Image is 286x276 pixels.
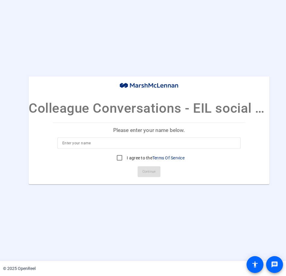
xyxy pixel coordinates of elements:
[29,98,269,118] p: Colleague Conversations - EIL social media videos
[119,83,179,89] img: company-logo
[126,155,185,161] label: I agree to the
[152,155,185,160] a: Terms Of Service
[3,265,36,272] div: © 2025 OpenReel
[251,261,259,268] mat-icon: accessibility
[62,140,236,147] input: Enter your name
[53,123,245,137] p: Please enter your name below.
[271,261,278,268] mat-icon: message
